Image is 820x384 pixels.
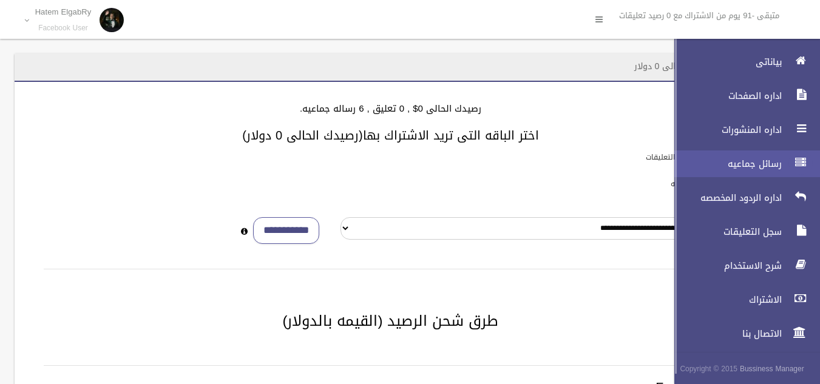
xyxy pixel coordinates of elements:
a: الاشتراك [664,286,820,313]
a: اداره المنشورات [664,116,820,143]
span: اداره المنشورات [664,124,785,136]
small: Facebook User [35,24,92,33]
label: باقات الرد الالى على التعليقات [646,150,742,164]
span: اداره الردود المخصصه [664,192,785,204]
a: شرح الاستخدام [664,252,820,279]
a: اداره الصفحات [664,83,820,109]
span: رسائل جماعيه [664,158,785,170]
label: باقات الرسائل الجماعيه [671,177,742,190]
strong: Bussiness Manager [740,362,804,376]
span: Copyright © 2015 [680,362,737,376]
a: رسائل جماعيه [664,150,820,177]
a: الاتصال بنا [664,320,820,347]
h2: طرق شحن الرصيد (القيمه بالدولار) [29,313,752,329]
span: الاشتراك [664,294,785,306]
header: الاشتراك - رصيدك الحالى 0 دولار [620,55,767,78]
h4: رصيدك الحالى 0$ , 0 تعليق , 6 رساله جماعيه. [29,104,752,114]
h3: اختر الباقه التى تريد الاشتراك بها(رصيدك الحالى 0 دولار) [29,129,752,142]
span: اداره الصفحات [664,90,785,102]
a: بياناتى [664,49,820,75]
a: اداره الردود المخصصه [664,184,820,211]
span: شرح الاستخدام [664,260,785,272]
p: Hatem ElgabRy [35,7,92,16]
a: سجل التعليقات [664,218,820,245]
span: الاتصال بنا [664,328,785,340]
span: بياناتى [664,56,785,68]
span: سجل التعليقات [664,226,785,238]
